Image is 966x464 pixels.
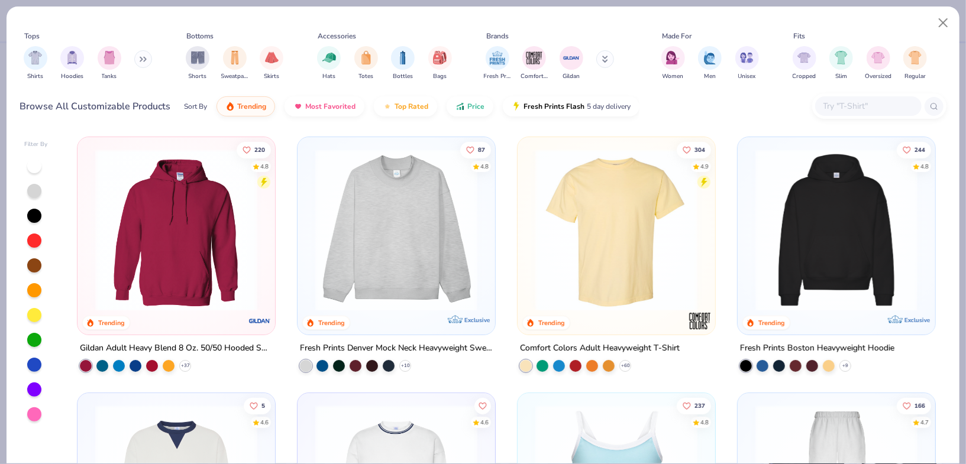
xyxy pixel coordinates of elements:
[60,46,84,81] button: filter button
[236,141,270,158] button: Like
[260,162,268,171] div: 4.8
[433,51,446,64] img: Bags Image
[80,341,273,356] div: Gildan Adult Heavy Blend 8 Oz. 50/50 Hooded Sweatshirt
[480,418,488,427] div: 4.6
[433,72,447,81] span: Bags
[447,96,493,116] button: Price
[186,46,209,81] button: filter button
[793,31,805,41] div: Fits
[662,31,692,41] div: Made For
[484,46,511,81] button: filter button
[797,51,811,64] img: Cropped Image
[920,162,928,171] div: 4.8
[391,46,415,81] div: filter for Bottles
[525,49,543,67] img: Comfort Colors Image
[395,102,428,111] span: Top Rated
[661,46,685,81] button: filter button
[225,102,235,111] img: trending.gif
[484,46,511,81] div: filter for Fresh Prints
[354,46,378,81] div: filter for Totes
[865,46,891,81] button: filter button
[460,141,490,158] button: Like
[61,72,83,81] span: Hoodies
[829,46,853,81] div: filter for Slim
[560,46,583,81] div: filter for Gildan
[661,46,685,81] div: filter for Women
[703,51,716,64] img: Men Image
[293,102,303,111] img: most_fav.gif
[740,51,754,64] img: Unisex Image
[263,149,437,311] img: a164e800-7022-4571-a324-30c76f641635
[317,46,341,81] button: filter button
[317,46,341,81] div: filter for Hats
[260,418,268,427] div: 4.6
[700,162,708,171] div: 4.9
[191,51,205,64] img: Shorts Image
[89,149,263,311] img: 01756b78-01f6-4cc6-8d8a-3c30c1a0c8ac
[28,51,42,64] img: Shirts Image
[694,147,705,152] span: 304
[914,403,925,408] span: 166
[703,149,877,311] img: e55d29c3-c55d-459c-bfd9-9b1c499ab3c6
[309,149,483,311] img: f5d85501-0dbb-4ee4-b115-c08fa3845d83
[484,72,511,81] span: Fresh Prints
[27,72,43,81] span: Shirts
[24,46,47,81] button: filter button
[467,102,484,111] span: Price
[374,96,437,116] button: Top Rated
[360,51,373,64] img: Totes Image
[358,72,373,81] span: Totes
[103,51,116,64] img: Tanks Image
[904,72,926,81] span: Regular
[428,46,452,81] button: filter button
[24,31,40,41] div: Tops
[871,51,885,64] img: Oversized Image
[865,46,891,81] div: filter for Oversized
[676,141,710,158] button: Like
[793,72,816,81] span: Cropped
[822,99,913,113] input: Try "T-Shirt"
[865,72,891,81] span: Oversized
[98,46,121,81] button: filter button
[932,12,955,34] button: Close
[896,141,931,158] button: Like
[102,72,117,81] span: Tanks
[903,46,927,81] button: filter button
[221,46,248,81] button: filter button
[529,149,703,311] img: 029b8af0-80e6-406f-9fdc-fdf898547912
[676,397,710,414] button: Like
[740,341,894,356] div: Fresh Prints Boston Heavyweight Hoodie
[842,362,848,369] span: + 9
[904,316,930,324] span: Exclusive
[217,96,275,116] button: Trending
[666,51,680,64] img: Women Image
[264,72,279,81] span: Skirts
[903,46,927,81] div: filter for Regular
[688,309,712,333] img: Comfort Colors logo
[587,100,631,113] span: 5 day delivery
[698,46,722,81] button: filter button
[98,46,121,81] div: filter for Tanks
[228,51,241,64] img: Sweatpants Image
[735,46,759,81] div: filter for Unisex
[524,102,584,111] span: Fresh Prints Flash
[563,72,580,81] span: Gildan
[621,362,629,369] span: + 60
[261,403,264,408] span: 5
[521,46,548,81] button: filter button
[248,309,272,333] img: Gildan logo
[700,418,708,427] div: 4.8
[563,49,580,67] img: Gildan Image
[322,51,336,64] img: Hats Image
[909,51,922,64] img: Regular Image
[254,147,264,152] span: 220
[477,147,484,152] span: 87
[243,397,270,414] button: Like
[749,149,923,311] img: 91acfc32-fd48-4d6b-bdad-a4c1a30ac3fc
[428,46,452,81] div: filter for Bags
[322,72,335,81] span: Hats
[260,46,283,81] div: filter for Skirts
[237,102,266,111] span: Trending
[486,31,509,41] div: Brands
[260,46,283,81] button: filter button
